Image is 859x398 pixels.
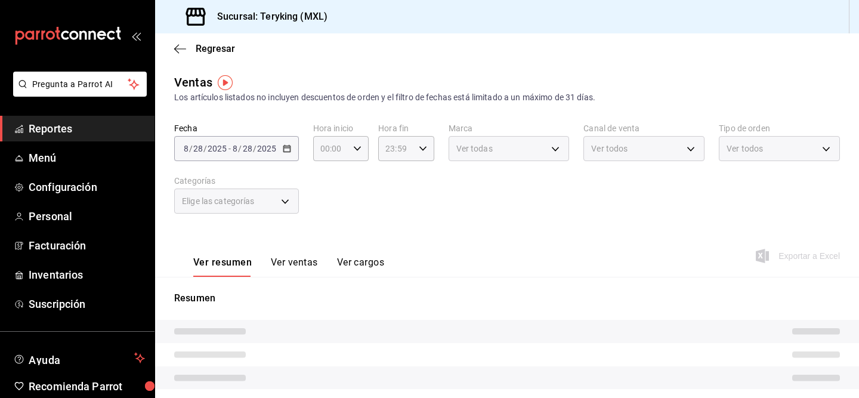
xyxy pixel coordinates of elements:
label: Hora inicio [313,124,369,132]
input: -- [232,144,238,153]
button: open_drawer_menu [131,31,141,41]
input: ---- [207,144,227,153]
span: - [228,144,231,153]
button: Regresar [174,43,235,54]
span: / [253,144,257,153]
input: -- [242,144,253,153]
span: Elige las categorías [182,195,255,207]
span: Ver todos [591,143,628,155]
label: Fecha [174,124,299,132]
span: Ayuda [29,351,129,365]
button: Ver cargos [337,257,385,277]
input: ---- [257,144,277,153]
img: Tooltip marker [218,75,233,90]
p: Resumen [174,291,840,306]
div: Los artículos listados no incluyen descuentos de orden y el filtro de fechas está limitado a un m... [174,91,840,104]
h3: Sucursal: Teryking (MXL) [208,10,327,24]
input: -- [193,144,203,153]
div: Ventas [174,73,212,91]
label: Categorías [174,177,299,185]
label: Tipo de orden [719,124,840,132]
span: Personal [29,208,145,224]
span: Ver todas [456,143,493,155]
input: -- [183,144,189,153]
span: Ver todos [727,143,763,155]
a: Pregunta a Parrot AI [8,87,147,99]
span: Facturación [29,237,145,254]
span: / [189,144,193,153]
button: Pregunta a Parrot AI [13,72,147,97]
span: Suscripción [29,296,145,312]
span: / [238,144,242,153]
span: Pregunta a Parrot AI [32,78,128,91]
span: / [203,144,207,153]
label: Canal de venta [583,124,704,132]
span: Regresar [196,43,235,54]
div: navigation tabs [193,257,384,277]
span: Recomienda Parrot [29,378,145,394]
label: Marca [449,124,570,132]
button: Ver resumen [193,257,252,277]
button: Ver ventas [271,257,318,277]
span: Reportes [29,121,145,137]
span: Configuración [29,179,145,195]
span: Menú [29,150,145,166]
span: Inventarios [29,267,145,283]
label: Hora fin [378,124,434,132]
